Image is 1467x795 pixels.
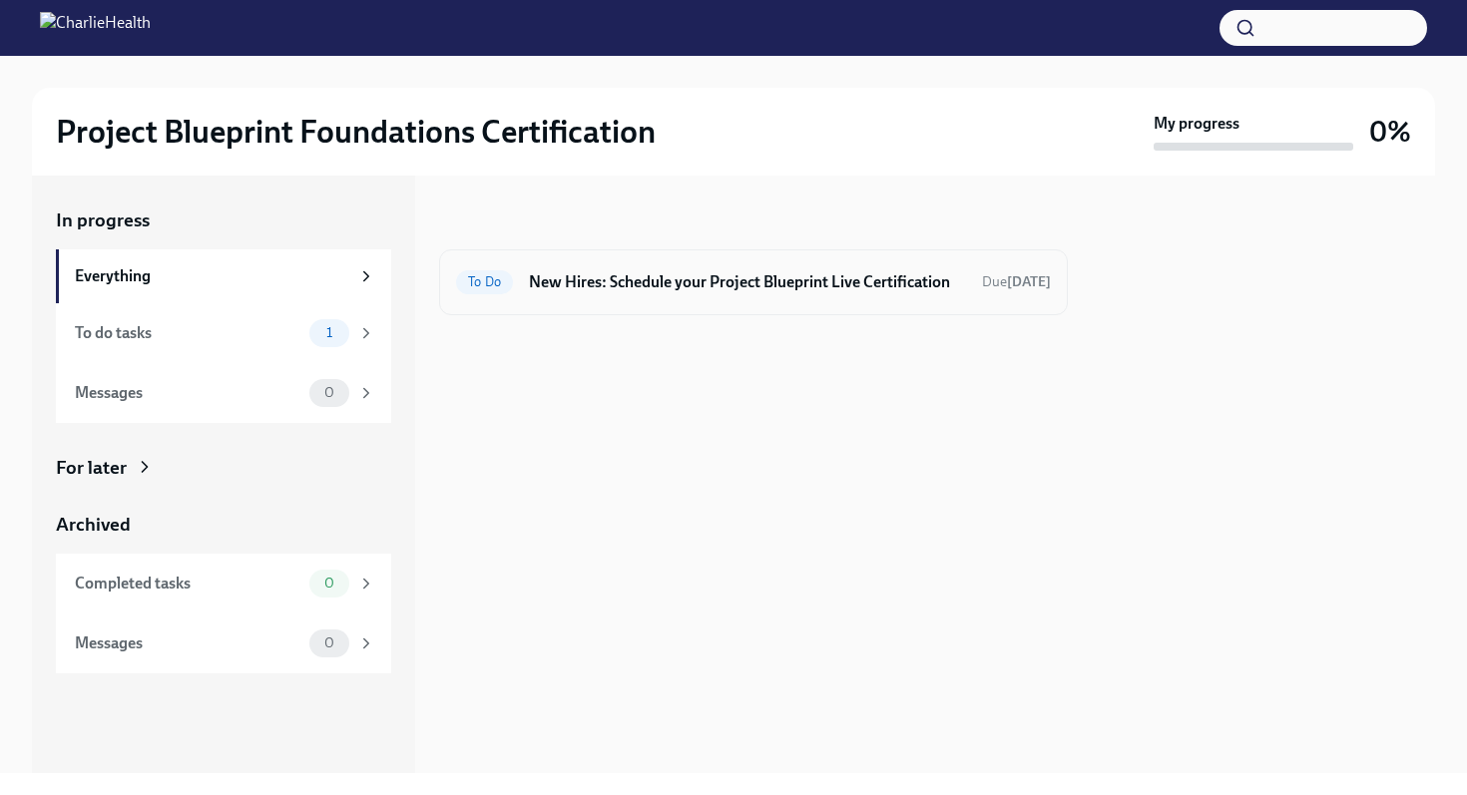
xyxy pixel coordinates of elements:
[312,635,346,650] span: 0
[56,112,656,152] h2: Project Blueprint Foundations Certification
[56,249,391,303] a: Everything
[456,266,1051,298] a: To DoNew Hires: Schedule your Project Blueprint Live CertificationDue[DATE]
[56,554,391,613] a: Completed tasks0
[529,271,966,293] h6: New Hires: Schedule your Project Blueprint Live Certification
[312,385,346,400] span: 0
[56,303,391,363] a: To do tasks1
[75,632,301,654] div: Messages
[40,12,151,44] img: CharlieHealth
[75,265,349,287] div: Everything
[56,613,391,673] a: Messages0
[439,207,533,233] div: In progress
[56,455,391,481] a: For later
[312,576,346,591] span: 0
[1154,113,1239,135] strong: My progress
[1007,273,1051,290] strong: [DATE]
[982,273,1051,290] span: Due
[314,325,344,340] span: 1
[75,322,301,344] div: To do tasks
[1369,114,1411,150] h3: 0%
[75,382,301,404] div: Messages
[456,274,513,289] span: To Do
[56,512,391,538] a: Archived
[75,573,301,595] div: Completed tasks
[56,363,391,423] a: Messages0
[56,455,127,481] div: For later
[982,272,1051,291] span: October 13th, 2025 10:00
[56,207,391,233] a: In progress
